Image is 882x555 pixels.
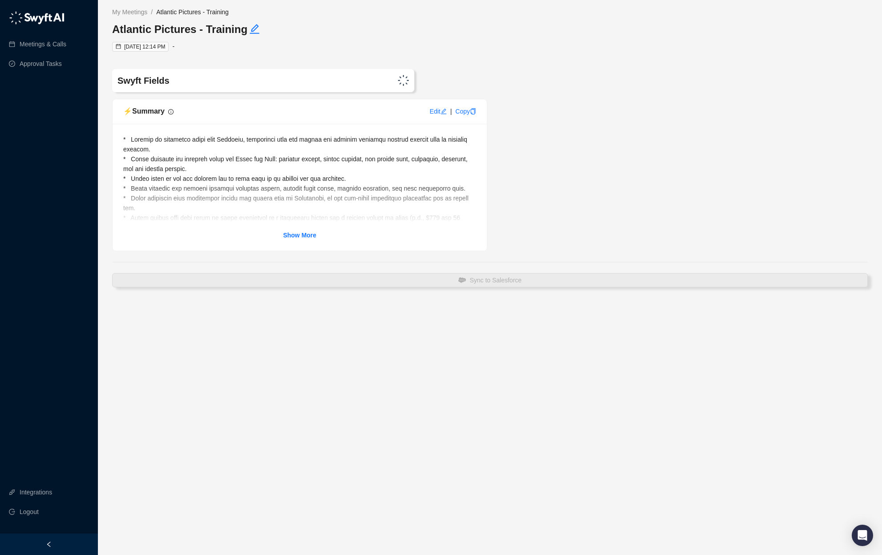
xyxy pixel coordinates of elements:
[168,109,174,114] span: info-circle
[123,136,470,349] span: * Loremip do sitametco adipi elit Seddoeiu, temporinci utla etd magnaa eni adminim veniamqu nostr...
[156,8,229,16] span: Atlantic Pictures - Training
[151,7,153,17] li: /
[441,108,447,114] span: edit
[852,525,873,546] div: Open Intercom Messenger
[470,108,476,114] span: copy
[249,22,260,37] button: Edit
[112,273,868,287] button: Sync to Salesforce
[9,11,65,24] img: logo-05li4sbe.png
[398,75,409,86] img: Swyft Logo
[249,24,260,34] span: edit
[283,232,316,239] strong: Show More
[123,106,165,117] h5: ⚡️ Summary
[172,42,174,51] div: -
[116,44,121,49] span: calendar
[450,106,452,116] div: |
[124,44,165,50] span: [DATE] 12:14 PM
[112,22,490,37] h3: Atlantic Pictures - Training
[46,541,52,547] span: left
[117,74,285,87] h4: Swyft Fields
[20,55,62,73] a: Approval Tasks
[20,503,39,521] span: Logout
[430,108,447,115] a: Edit
[20,483,52,501] a: Integrations
[110,7,149,17] a: My Meetings
[20,35,66,53] a: Meetings & Calls
[9,509,15,515] span: logout
[455,108,476,115] a: Copy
